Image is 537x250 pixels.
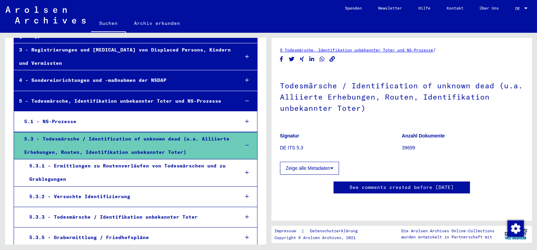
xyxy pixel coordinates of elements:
[24,159,234,186] div: 5.3.1 - Ermittlungen zu Routenverläufen von Todesmärschen und zu Grablegungen
[507,220,523,236] div: Zustimmung ändern
[91,15,126,33] a: Suchen
[274,227,301,235] a: Impressum
[126,15,188,31] a: Archiv erkunden
[5,6,86,24] img: Arolsen_neg.svg
[507,220,524,237] img: Zustimmung ändern
[329,55,336,63] button: Copy link
[19,132,234,159] div: 5.3 - Todesmärsche / Identification of unknown dead (u.a. Alliierte Erhebungen, Routen, Identifik...
[19,115,234,128] div: 5.1 - NS-Prozesse
[24,231,234,244] div: 5.3.5 - Grabermittlung / Friedhofspläne
[274,235,366,241] p: Copyright © Arolsen Archives, 2021
[401,234,494,240] p: wurden entwickelt in Partnerschaft mit
[14,74,234,87] div: 4 - Sondereinrichtungen und -maßnahmen der NSDAP
[503,225,528,242] img: yv_logo.png
[402,133,445,138] b: Anzahl Dokumente
[280,133,299,138] b: Signatur
[280,162,339,175] button: Zeige alle Metadaten
[288,55,295,63] button: Share on Twitter
[280,47,433,53] a: 5 Todesmärsche, Identifikation unbekannter Toter und NS-Prozesse
[308,55,315,63] button: Share on LinkedIn
[14,43,234,70] div: 3 - Registrierungen und [MEDICAL_DATA] von Displaced Persons, Kindern und Vermissten
[298,55,305,63] button: Share on Xing
[402,144,523,151] p: 39699
[433,47,436,53] span: /
[280,144,402,151] p: DE ITS 5.3
[278,55,285,63] button: Share on Facebook
[24,210,234,224] div: 5.3.3 - Todesmärsche / Identifikation unbekannter Toter
[318,55,326,63] button: Share on WhatsApp
[24,190,234,203] div: 5.3.2 - Versuchte Identifizierung
[349,184,454,191] a: See comments created before [DATE]
[274,227,366,235] div: |
[401,228,494,234] p: Die Arolsen Archives Online-Collections
[304,227,366,235] a: Datenschutzerklärung
[14,94,234,108] div: 5 - Todesmärsche, Identifikation unbekannter Toter und NS-Prozesse
[515,6,523,11] span: DE
[280,70,524,122] h1: Todesmärsche / Identification of unknown dead (u.a. Alliierte Erhebungen, Routen, Identifikation ...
